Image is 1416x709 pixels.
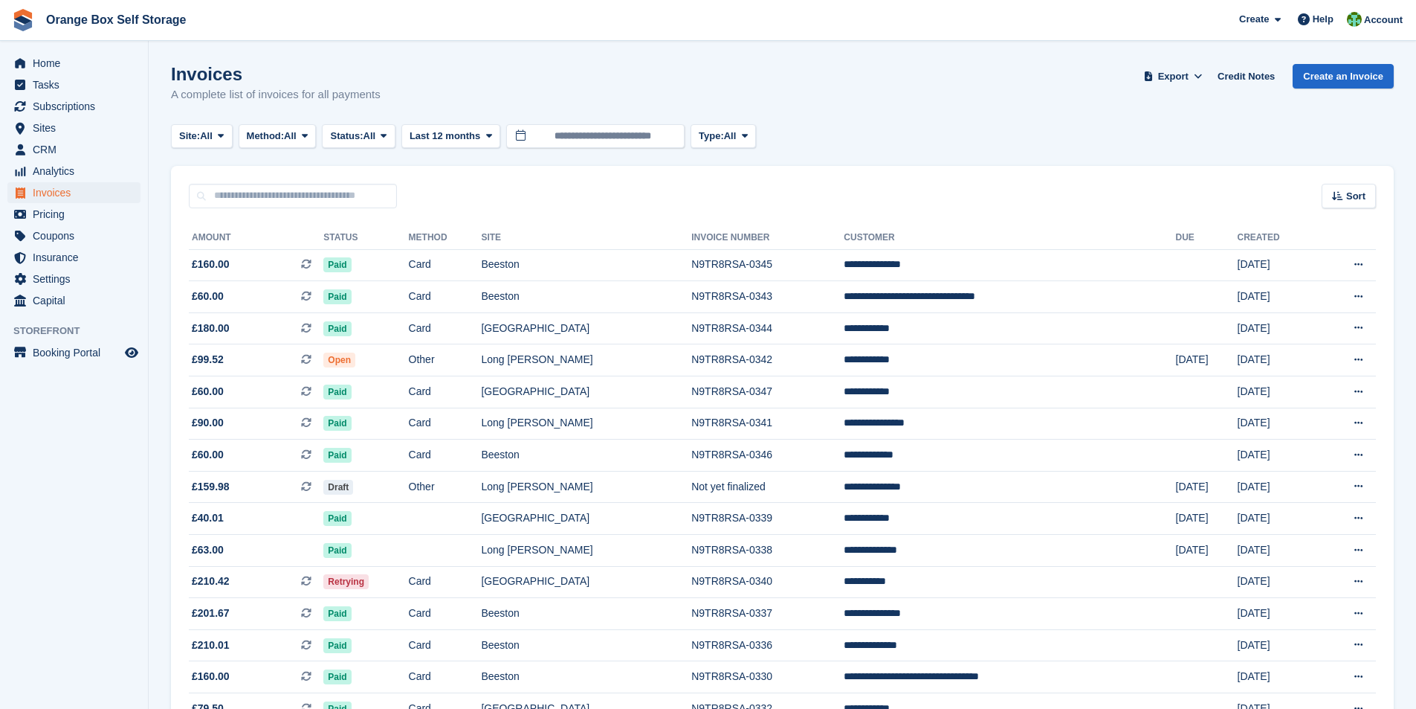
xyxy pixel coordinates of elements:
[691,440,844,472] td: N9TR8RSA-0346
[481,629,691,661] td: Beeston
[844,226,1175,250] th: Customer
[284,129,297,144] span: All
[1238,226,1318,250] th: Created
[40,7,193,32] a: Orange Box Self Storage
[323,353,355,368] span: Open
[1238,566,1318,598] td: [DATE]
[481,535,691,567] td: Long [PERSON_NAME]
[409,376,482,408] td: Card
[691,503,844,535] td: N9TR8RSA-0339
[33,269,122,289] span: Settings
[409,471,482,503] td: Other
[691,408,844,440] td: N9TR8RSA-0341
[323,257,351,272] span: Paid
[1238,281,1318,313] td: [DATE]
[7,225,140,246] a: menu
[323,321,351,336] span: Paid
[1238,598,1318,630] td: [DATE]
[7,139,140,160] a: menu
[1346,189,1365,204] span: Sort
[33,225,122,246] span: Coupons
[33,118,122,138] span: Sites
[33,342,122,363] span: Booking Portal
[1176,471,1238,503] td: [DATE]
[481,503,691,535] td: [GEOGRAPHIC_DATA]
[409,249,482,281] td: Card
[33,247,122,268] span: Insurance
[192,447,224,463] span: £60.00
[123,344,140,362] a: Preview store
[322,124,395,149] button: Status: All
[33,161,122,182] span: Analytics
[699,129,724,144] span: Type:
[363,129,376,144] span: All
[13,324,148,339] span: Storefront
[7,290,140,311] a: menu
[1176,226,1238,250] th: Due
[1238,408,1318,440] td: [DATE]
[323,543,351,558] span: Paid
[192,321,230,336] span: £180.00
[724,129,737,144] span: All
[323,385,351,400] span: Paid
[323,574,369,589] span: Retrying
[323,289,351,304] span: Paid
[409,226,482,250] th: Method
[691,629,844,661] td: N9TR8RSA-0336
[247,129,285,144] span: Method:
[481,344,691,376] td: Long [PERSON_NAME]
[239,124,317,149] button: Method: All
[691,535,844,567] td: N9TR8RSA-0338
[33,96,122,117] span: Subscriptions
[189,226,323,250] th: Amount
[1239,12,1269,27] span: Create
[1176,535,1238,567] td: [DATE]
[691,281,844,313] td: N9TR8RSA-0343
[1364,13,1403,28] span: Account
[1313,12,1333,27] span: Help
[330,129,363,144] span: Status:
[409,312,482,344] td: Card
[171,64,381,84] h1: Invoices
[401,124,500,149] button: Last 12 months
[1238,440,1318,472] td: [DATE]
[1238,249,1318,281] td: [DATE]
[323,416,351,431] span: Paid
[1238,344,1318,376] td: [DATE]
[192,606,230,621] span: £201.67
[192,669,230,684] span: £160.00
[409,440,482,472] td: Card
[7,118,140,138] a: menu
[33,74,122,95] span: Tasks
[323,670,351,684] span: Paid
[192,257,230,272] span: £160.00
[192,384,224,400] span: £60.00
[1176,503,1238,535] td: [DATE]
[171,86,381,103] p: A complete list of invoices for all payments
[323,448,351,463] span: Paid
[192,510,224,526] span: £40.01
[323,606,351,621] span: Paid
[1238,376,1318,408] td: [DATE]
[33,139,122,160] span: CRM
[481,408,691,440] td: Long [PERSON_NAME]
[691,661,844,693] td: N9TR8RSA-0330
[171,124,233,149] button: Site: All
[1293,64,1394,89] a: Create an Invoice
[409,566,482,598] td: Card
[192,638,230,653] span: £210.01
[7,247,140,268] a: menu
[7,161,140,182] a: menu
[409,408,482,440] td: Card
[33,204,122,225] span: Pricing
[409,344,482,376] td: Other
[409,598,482,630] td: Card
[323,511,351,526] span: Paid
[481,598,691,630] td: Beeston
[192,574,230,589] span: £210.42
[691,226,844,250] th: Invoice Number
[33,182,122,203] span: Invoices
[192,415,224,431] span: £90.00
[1238,629,1318,661] td: [DATE]
[7,74,140,95] a: menu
